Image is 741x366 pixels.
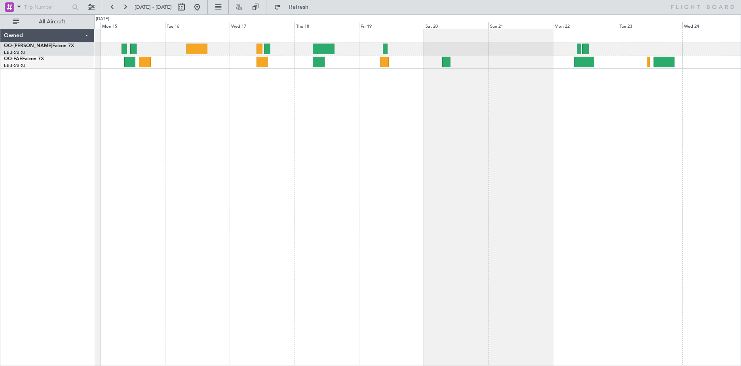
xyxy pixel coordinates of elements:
[9,15,86,28] button: All Aircraft
[553,22,617,29] div: Mon 22
[4,44,52,48] span: OO-[PERSON_NAME]
[4,57,44,61] a: OO-FAEFalcon 7X
[230,22,294,29] div: Wed 17
[96,16,109,23] div: [DATE]
[488,22,553,29] div: Sun 21
[135,4,172,11] span: [DATE] - [DATE]
[21,19,84,25] span: All Aircraft
[4,57,22,61] span: OO-FAE
[618,22,682,29] div: Tue 23
[424,22,488,29] div: Sat 20
[4,63,25,69] a: EBBR/BRU
[294,22,359,29] div: Thu 18
[101,22,165,29] div: Mon 15
[282,4,315,10] span: Refresh
[165,22,230,29] div: Tue 16
[4,50,25,55] a: EBBR/BRU
[4,44,74,48] a: OO-[PERSON_NAME]Falcon 7X
[24,1,70,13] input: Trip Number
[359,22,424,29] div: Fri 19
[270,1,318,13] button: Refresh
